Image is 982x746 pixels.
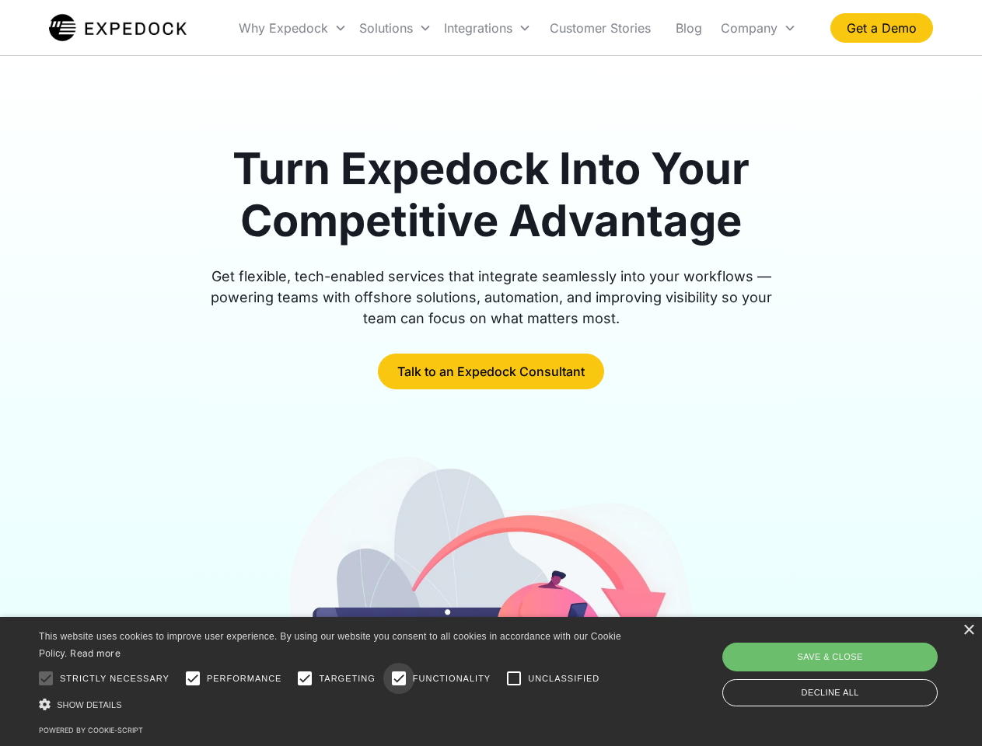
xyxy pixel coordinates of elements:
span: Performance [207,672,282,685]
span: This website uses cookies to improve user experience. By using our website you consent to all coo... [39,631,621,660]
div: Integrations [444,20,512,36]
img: Expedock Logo [49,12,187,44]
span: Functionality [413,672,491,685]
div: Integrations [438,2,537,54]
a: Read more [70,647,121,659]
div: Solutions [353,2,438,54]
a: Get a Demo [830,13,933,43]
div: Why Expedock [239,20,328,36]
a: Blog [663,2,715,54]
div: Solutions [359,20,413,36]
div: Why Expedock [232,2,353,54]
span: Strictly necessary [60,672,169,685]
a: home [49,12,187,44]
h1: Turn Expedock Into Your Competitive Advantage [193,143,790,247]
div: Get flexible, tech-enabled services that integrate seamlessly into your workflows — powering team... [193,266,790,329]
a: Customer Stories [537,2,663,54]
div: Show details [39,696,627,713]
a: Talk to an Expedock Consultant [378,354,604,389]
span: Show details [57,700,122,709]
iframe: Chat Widget [723,578,982,746]
span: Targeting [319,672,375,685]
a: Powered by cookie-script [39,726,143,734]
div: Company [715,2,802,54]
span: Unclassified [528,672,599,685]
div: Company [721,20,778,36]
